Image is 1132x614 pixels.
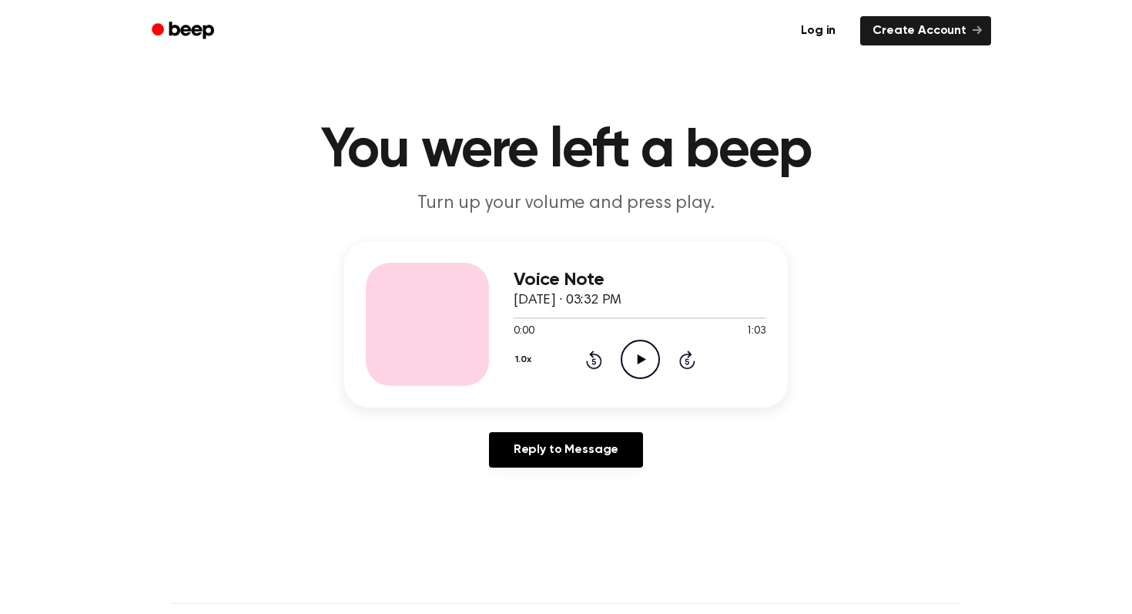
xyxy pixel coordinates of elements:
[489,432,643,468] a: Reply to Message
[860,16,991,45] a: Create Account
[746,324,766,340] span: 1:03
[270,191,862,216] p: Turn up your volume and press play.
[514,294,621,307] span: [DATE] · 03:32 PM
[514,324,534,340] span: 0:00
[141,16,228,46] a: Beep
[514,270,766,290] h3: Voice Note
[785,13,851,49] a: Log in
[514,347,537,373] button: 1.0x
[172,123,960,179] h1: You were left a beep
